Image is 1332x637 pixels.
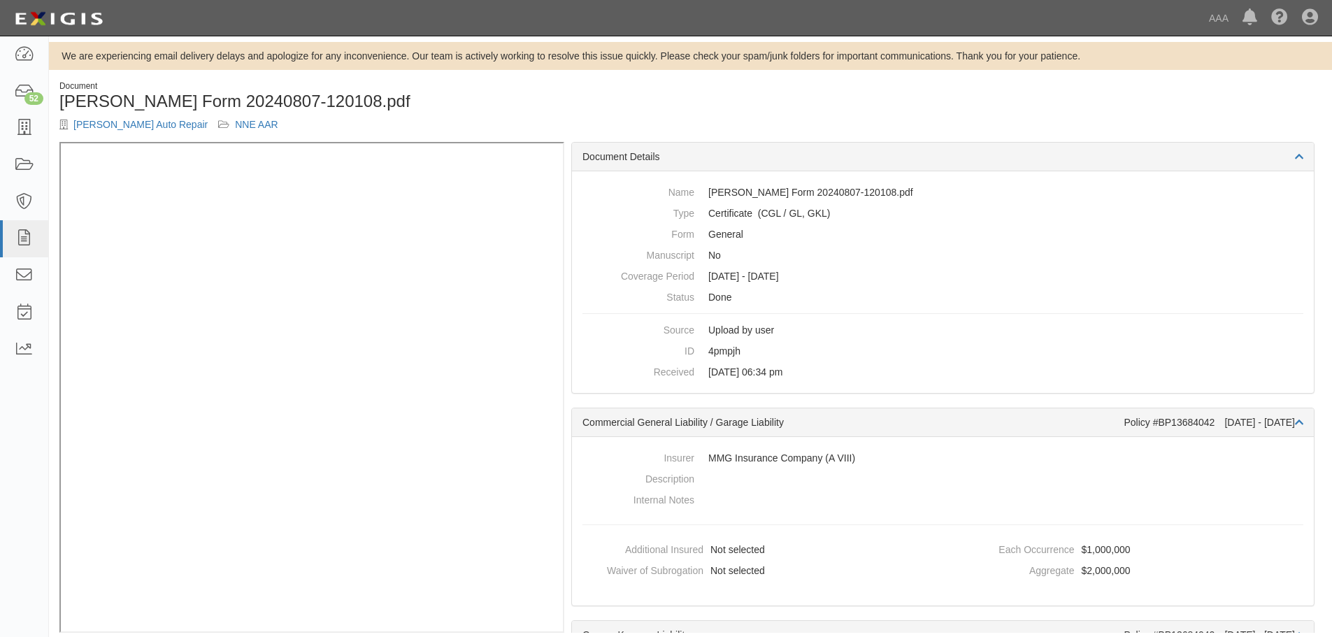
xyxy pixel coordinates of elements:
dt: Form [582,224,694,241]
dt: Waiver of Subrogation [578,560,703,578]
dd: [DATE] - [DATE] [582,266,1303,287]
dt: ID [582,341,694,358]
dd: Commercial General Liability / Garage Liability Garage Keepers Liability [582,203,1303,224]
dd: MMG Insurance Company (A VIII) [582,448,1303,468]
div: Document [59,80,680,92]
dt: Internal Notes [582,489,694,507]
dt: Description [582,468,694,486]
dt: Each Occurrence [949,539,1075,557]
dd: $2,000,000 [949,560,1309,581]
dt: Insurer [582,448,694,465]
div: 52 [24,92,43,105]
dd: Upload by user [582,320,1303,341]
i: Help Center - Complianz [1271,10,1288,27]
dt: Additional Insured [578,539,703,557]
dt: Coverage Period [582,266,694,283]
dd: No [582,245,1303,266]
dt: Source [582,320,694,337]
a: [PERSON_NAME] Auto Repair [73,119,208,130]
h1: [PERSON_NAME] Form 20240807-120108.pdf [59,92,680,110]
a: NNE AAR [235,119,278,130]
div: Policy #BP13684042 [DATE] - [DATE] [1124,415,1303,429]
div: We are experiencing email delivery delays and apologize for any inconvenience. Our team is active... [49,49,1332,63]
dd: Not selected [578,560,938,581]
dd: 4pmpjh [582,341,1303,362]
div: Commercial General Liability / Garage Liability [582,415,1124,429]
dd: [PERSON_NAME] Form 20240807-120108.pdf [582,182,1303,203]
img: logo-5460c22ac91f19d4615b14bd174203de0afe785f0fc80cf4dbbc73dc1793850b.png [10,6,107,31]
dd: General [582,224,1303,245]
dt: Manuscript [582,245,694,262]
dd: [DATE] 06:34 pm [582,362,1303,382]
div: Document Details [572,143,1314,171]
dt: Received [582,362,694,379]
a: AAA [1202,4,1236,32]
dt: Status [582,287,694,304]
dd: Not selected [578,539,938,560]
dt: Name [582,182,694,199]
dt: Type [582,203,694,220]
dt: Aggregate [949,560,1075,578]
dd: $1,000,000 [949,539,1309,560]
dd: Done [582,287,1303,308]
